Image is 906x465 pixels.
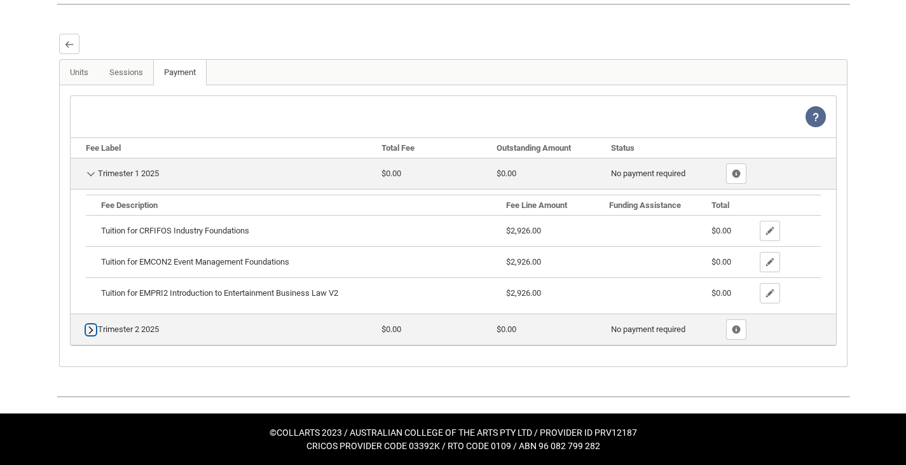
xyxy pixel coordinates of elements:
b: Total Fee [381,143,415,153]
b: Fee Line Amount [506,200,567,210]
span: View Help [806,111,826,121]
lightning-formatted-number: $2,926.00 [506,288,541,298]
b: Total [711,200,729,210]
lightning-formatted-number: $2,926.00 [506,226,541,235]
td: No payment required [606,158,721,189]
lightning-formatted-number: $0.00 [497,169,516,178]
lightning-formatted-number: $0.00 [381,324,401,334]
button: Show Details [86,324,96,335]
button: Show Fee Lines [726,163,746,184]
lightning-formatted-number: $2,926.00 [506,257,541,267]
button: Back [59,34,79,54]
lightning-formatted-number: $0.00 [711,288,731,298]
lightning-icon: View Help [806,106,826,127]
div: Tuition for EMCON2 Event Management Foundations [101,256,497,268]
lightning-formatted-number: $0.00 [711,257,731,267]
a: Sessions [99,60,154,85]
td: No payment required [606,314,721,345]
a: Payment [153,60,207,85]
div: Tuition for EMPRI2 Introduction to Entertainment Business Law V2 [101,287,497,300]
b: Fee Label [86,143,121,153]
lightning-formatted-number: $0.00 [381,169,401,178]
div: Tuition for CRFIFOS Industry Foundations [101,225,497,237]
b: Status [611,143,635,153]
b: Funding Assistance [609,200,681,210]
a: Units [60,60,99,85]
b: Outstanding Amount [497,143,571,153]
lightning-formatted-number: $0.00 [711,226,731,235]
lightning-formatted-number: $0.00 [497,324,516,334]
b: Fee Description [101,200,158,210]
button: Hide Details [86,169,96,179]
button: Show Fee Lines [726,319,746,340]
img: REDU_GREY_LINE [57,390,850,403]
td: Trimester 2 2025 [71,314,377,345]
td: Trimester 1 2025 [71,158,377,189]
